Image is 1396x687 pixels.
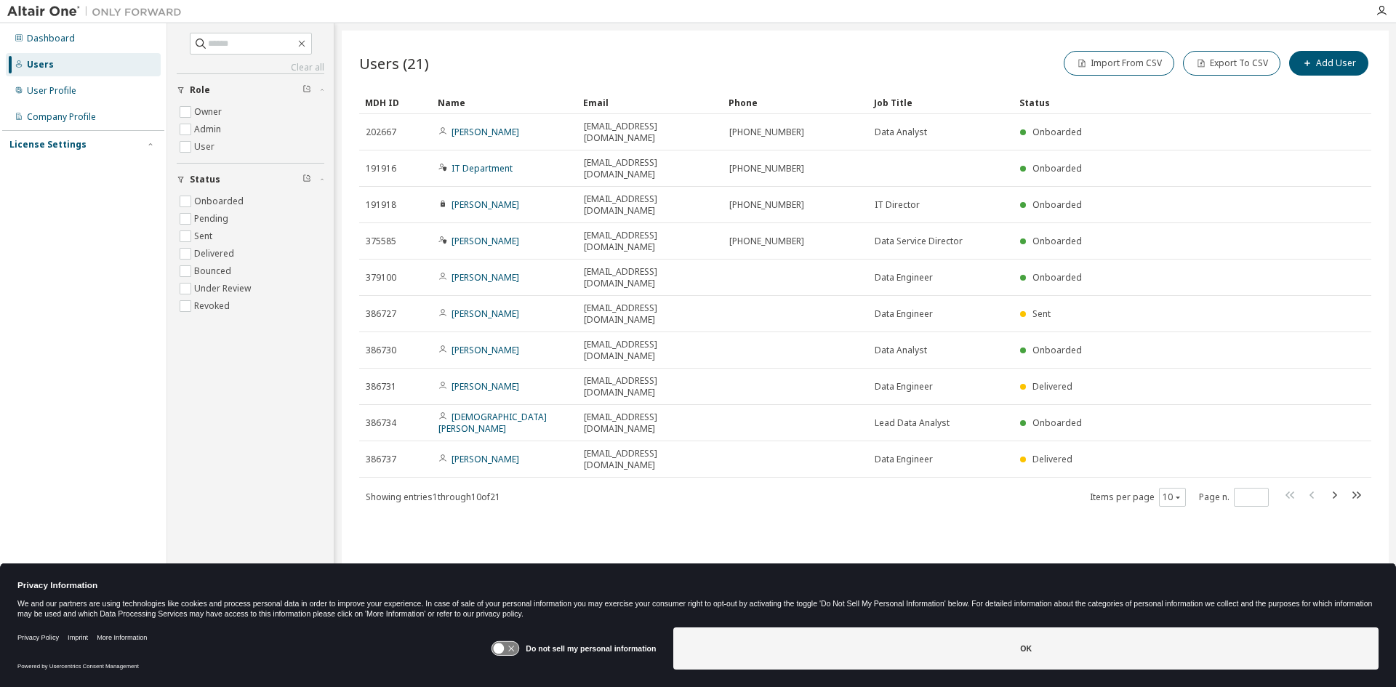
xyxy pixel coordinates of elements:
a: [PERSON_NAME] [452,344,519,356]
span: Delivered [1032,453,1072,465]
span: [EMAIL_ADDRESS][DOMAIN_NAME] [584,230,716,253]
span: Data Engineer [875,381,933,393]
button: Add User [1289,51,1368,76]
label: Sent [194,228,215,245]
span: Items per page [1090,488,1186,507]
span: [EMAIL_ADDRESS][DOMAIN_NAME] [584,157,716,180]
span: Data Analyst [875,126,927,138]
div: MDH ID [365,91,426,114]
a: [DEMOGRAPHIC_DATA][PERSON_NAME] [438,411,547,435]
div: Status [1019,91,1296,114]
span: Sent [1032,308,1051,320]
div: User Profile [27,85,76,97]
span: Users (21) [359,53,429,73]
span: Data Analyst [875,345,927,356]
span: IT Director [875,199,920,211]
span: Status [190,174,220,185]
button: 10 [1163,491,1182,503]
a: Clear all [177,62,324,73]
span: 379100 [366,272,396,284]
label: User [194,138,217,156]
span: Page n. [1199,488,1269,507]
span: [EMAIL_ADDRESS][DOMAIN_NAME] [584,411,716,435]
button: Status [177,164,324,196]
span: Onboarded [1032,162,1082,174]
span: [EMAIL_ADDRESS][DOMAIN_NAME] [584,193,716,217]
span: [EMAIL_ADDRESS][DOMAIN_NAME] [584,266,716,289]
span: Onboarded [1032,126,1082,138]
span: 202667 [366,126,396,138]
span: Onboarded [1032,235,1082,247]
label: Under Review [194,280,254,297]
img: Altair One [7,4,189,19]
span: [PHONE_NUMBER] [729,199,804,211]
div: Email [583,91,717,114]
a: [PERSON_NAME] [452,380,519,393]
span: Clear filter [302,174,311,185]
span: Data Service Director [875,236,963,247]
div: Users [27,59,54,71]
span: Showing entries 1 through 10 of 21 [366,491,500,503]
a: [PERSON_NAME] [452,308,519,320]
span: [EMAIL_ADDRESS][DOMAIN_NAME] [584,339,716,362]
label: Admin [194,121,224,138]
a: IT Department [452,162,513,174]
div: Job Title [874,91,1008,114]
span: 386731 [366,381,396,393]
span: Lead Data Analyst [875,417,950,429]
div: License Settings [9,139,87,150]
span: 386737 [366,454,396,465]
label: Onboarded [194,193,246,210]
span: 386734 [366,417,396,429]
span: Onboarded [1032,344,1082,356]
label: Delivered [194,245,237,262]
span: 191918 [366,199,396,211]
div: Name [438,91,571,114]
a: [PERSON_NAME] [452,235,519,247]
span: [PHONE_NUMBER] [729,163,804,174]
label: Owner [194,103,225,121]
div: Company Profile [27,111,96,123]
span: [EMAIL_ADDRESS][DOMAIN_NAME] [584,375,716,398]
span: [PHONE_NUMBER] [729,236,804,247]
span: [EMAIL_ADDRESS][DOMAIN_NAME] [584,121,716,144]
label: Pending [194,210,231,228]
span: 386727 [366,308,396,320]
span: [PHONE_NUMBER] [729,126,804,138]
span: Data Engineer [875,308,933,320]
span: Data Engineer [875,272,933,284]
span: [EMAIL_ADDRESS][DOMAIN_NAME] [584,302,716,326]
a: [PERSON_NAME] [452,453,519,465]
button: Role [177,74,324,106]
span: Delivered [1032,380,1072,393]
a: [PERSON_NAME] [452,198,519,211]
span: 386730 [366,345,396,356]
a: [PERSON_NAME] [452,126,519,138]
span: [EMAIL_ADDRESS][DOMAIN_NAME] [584,448,716,471]
span: Onboarded [1032,417,1082,429]
label: Bounced [194,262,234,280]
div: Phone [729,91,862,114]
div: Dashboard [27,33,75,44]
span: Clear filter [302,84,311,96]
span: 191916 [366,163,396,174]
span: Onboarded [1032,271,1082,284]
span: Data Engineer [875,454,933,465]
button: Import From CSV [1064,51,1174,76]
span: Role [190,84,210,96]
span: 375585 [366,236,396,247]
label: Revoked [194,297,233,315]
span: Onboarded [1032,198,1082,211]
a: [PERSON_NAME] [452,271,519,284]
button: Export To CSV [1183,51,1280,76]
